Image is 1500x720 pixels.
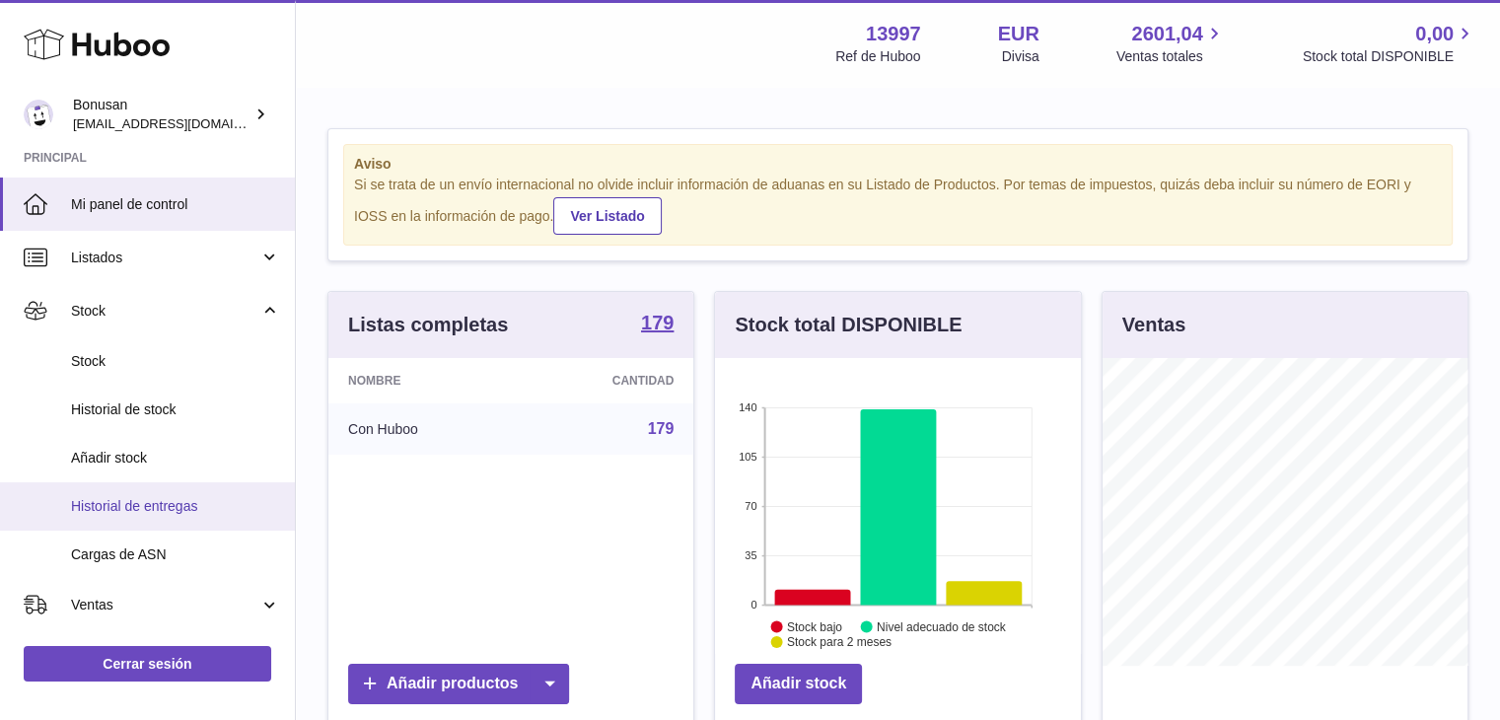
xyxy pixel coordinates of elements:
span: 0,00 [1415,21,1454,47]
text: 0 [751,599,757,611]
span: Historial de stock [71,400,280,419]
a: 2601,04 Ventas totales [1116,21,1226,66]
text: 105 [739,451,756,463]
span: Stock total DISPONIBLE [1303,47,1476,66]
a: Ver Listado [553,197,661,235]
span: Ventas totales [1116,47,1226,66]
h3: Ventas [1122,312,1185,338]
h3: Listas completas [348,312,508,338]
span: Mi panel de control [71,195,280,214]
img: info@bonusan.es [24,100,53,129]
strong: 179 [641,313,674,332]
a: Añadir productos [348,664,569,704]
div: Divisa [1002,47,1039,66]
span: Cargas de ASN [71,545,280,564]
a: 179 [648,420,675,437]
text: Stock bajo [787,619,842,633]
span: Añadir stock [71,449,280,468]
strong: EUR [998,21,1039,47]
text: 70 [746,500,757,512]
div: Si se trata de un envío internacional no olvide incluir información de aduanas en su Listado de P... [354,176,1442,235]
a: 0,00 Stock total DISPONIBLE [1303,21,1476,66]
th: Nombre [328,358,518,403]
span: 2601,04 [1131,21,1202,47]
span: Listados [71,249,259,267]
text: Stock para 2 meses [787,635,892,649]
span: Historial de entregas [71,497,280,516]
strong: Aviso [354,155,1442,174]
text: 35 [746,549,757,561]
div: Ref de Huboo [835,47,920,66]
text: 140 [739,401,756,413]
span: Stock [71,302,259,321]
a: Cerrar sesión [24,646,271,682]
th: Cantidad [518,358,693,403]
span: Stock [71,352,280,371]
strong: 13997 [866,21,921,47]
text: Nivel adecuado de stock [877,619,1007,633]
td: Con Huboo [328,403,518,455]
a: Añadir stock [735,664,862,704]
span: [EMAIL_ADDRESS][DOMAIN_NAME] [73,115,290,131]
a: 179 [641,313,674,336]
span: Ventas [71,596,259,614]
h3: Stock total DISPONIBLE [735,312,962,338]
div: Bonusan [73,96,250,133]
